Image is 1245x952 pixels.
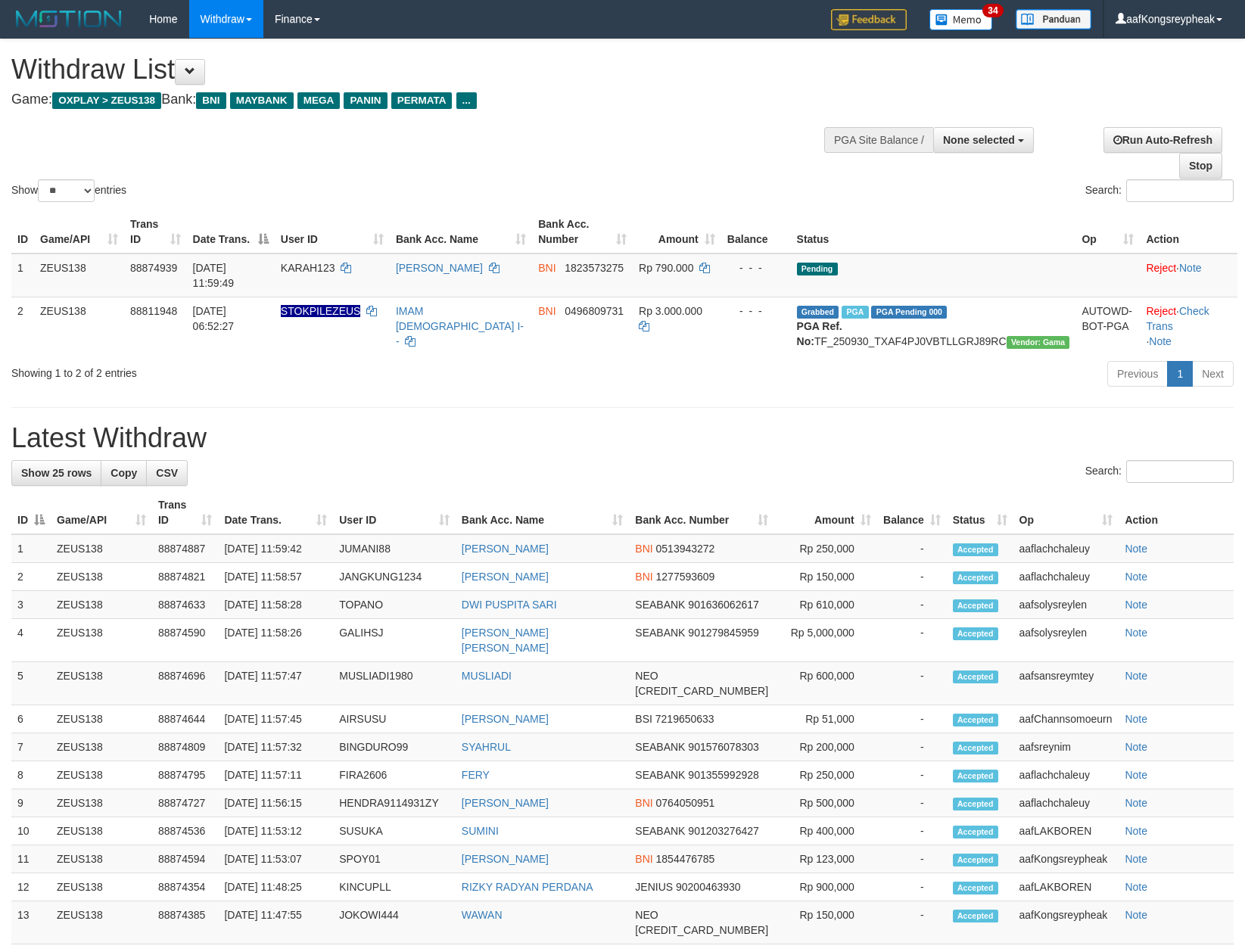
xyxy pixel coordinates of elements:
[462,797,549,809] a: [PERSON_NAME]
[152,845,218,873] td: 88874594
[38,179,95,202] select: Showentries
[953,599,998,612] span: Accepted
[275,210,390,254] th: User ID: activate to sort column ascending
[101,460,147,486] a: Copy
[953,826,998,838] span: Accepted
[1125,599,1147,611] a: Note
[877,662,947,705] td: -
[1146,262,1176,274] a: Reject
[11,210,34,254] th: ID
[635,543,652,555] span: BNI
[831,9,907,30] img: Feedback.jpg
[333,662,456,705] td: MUSLIADI1980
[11,423,1234,453] h1: Latest Withdraw
[635,853,652,865] span: BNI
[11,845,51,873] td: 11
[688,825,758,837] span: Copy 901203276427 to clipboard
[1013,591,1119,619] td: aafsolysreylen
[396,262,483,274] a: [PERSON_NAME]
[877,845,947,873] td: -
[635,825,685,837] span: SEABANK
[1007,336,1070,349] span: Vendor URL: https://trx31.1velocity.biz
[462,627,549,654] a: [PERSON_NAME] [PERSON_NAME]
[877,534,947,563] td: -
[11,54,815,85] h1: Withdraw List
[953,714,998,726] span: Accepted
[462,599,557,611] a: DWI PUSPITA SARI
[218,817,333,845] td: [DATE] 11:53:12
[11,179,126,202] label: Show entries
[281,262,335,274] span: KARAH123
[462,769,490,781] a: FERY
[333,491,456,534] th: User ID: activate to sort column ascending
[297,92,341,109] span: MEGA
[51,733,152,761] td: ZEUS138
[1013,873,1119,901] td: aafLAKBOREN
[333,619,456,662] td: GALIHSJ
[218,563,333,591] td: [DATE] 11:58:57
[11,619,51,662] td: 4
[1013,901,1119,944] td: aafKongsreypheak
[11,8,126,30] img: MOTION_logo.png
[797,263,838,275] span: Pending
[51,789,152,817] td: ZEUS138
[1179,262,1202,274] a: Note
[1103,127,1222,153] a: Run Auto-Refresh
[51,591,152,619] td: ZEUS138
[152,873,218,901] td: 88874354
[333,563,456,591] td: JANGKUNG1234
[635,571,652,583] span: BNI
[218,534,333,563] td: [DATE] 11:59:42
[953,882,998,894] span: Accepted
[656,571,715,583] span: Copy 1277593609 to clipboard
[462,571,549,583] a: [PERSON_NAME]
[688,769,758,781] span: Copy 901355992928 to clipboard
[721,210,791,254] th: Balance
[797,306,839,319] span: Grabbed
[1125,713,1147,725] a: Note
[953,627,998,640] span: Accepted
[538,262,556,274] span: BNI
[218,619,333,662] td: [DATE] 11:58:26
[824,127,933,153] div: PGA Site Balance /
[774,845,877,873] td: Rp 123,000
[635,769,685,781] span: SEABANK
[152,534,218,563] td: 88874887
[218,662,333,705] td: [DATE] 11:57:47
[1013,761,1119,789] td: aaflachchaleuy
[462,670,512,682] a: MUSLIADI
[565,305,624,317] span: Copy 0496809731 to clipboard
[953,798,998,810] span: Accepted
[1085,460,1234,483] label: Search:
[11,873,51,901] td: 12
[774,873,877,901] td: Rp 900,000
[1013,491,1119,534] th: Op: activate to sort column ascending
[953,770,998,782] span: Accepted
[1126,179,1234,202] input: Search:
[11,254,34,297] td: 1
[656,543,715,555] span: Copy 0513943272 to clipboard
[688,599,758,611] span: Copy 901636062617 to clipboard
[635,713,652,725] span: BSI
[1125,571,1147,583] a: Note
[51,619,152,662] td: ZEUS138
[943,134,1015,146] span: None selected
[1140,210,1237,254] th: Action
[1125,769,1147,781] a: Note
[11,901,51,944] td: 13
[11,789,51,817] td: 9
[676,881,741,893] span: Copy 90200463930 to clipboard
[152,563,218,591] td: 88874821
[877,705,947,733] td: -
[34,297,124,355] td: ZEUS138
[1167,361,1193,387] a: 1
[124,210,187,254] th: Trans ID: activate to sort column ascending
[639,305,702,317] span: Rp 3.000.000
[1085,179,1234,202] label: Search:
[11,817,51,845] td: 10
[1125,909,1147,921] a: Note
[51,761,152,789] td: ZEUS138
[877,733,947,761] td: -
[688,627,758,639] span: Copy 901279845959 to clipboard
[152,591,218,619] td: 88874633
